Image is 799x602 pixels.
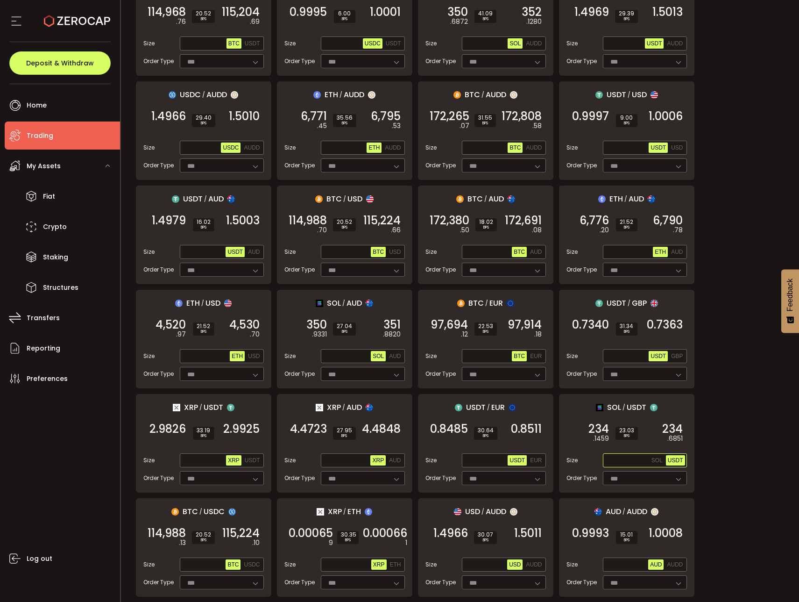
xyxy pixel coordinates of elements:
em: .45 [317,121,327,131]
em: .12 [461,330,468,339]
img: usdt_portfolio.svg [595,91,603,99]
span: 6.00 [338,11,352,16]
img: usdc_portfolio.svg [228,508,236,516]
span: BTC [468,297,484,309]
span: ETH [232,353,243,359]
button: USD [246,351,262,361]
span: Size [143,143,155,152]
span: 172,808 [502,112,542,121]
button: BTC [508,143,523,153]
em: .70 [250,330,260,339]
span: USDT [386,40,401,47]
button: AUDD [524,143,544,153]
button: AUDD [242,143,262,153]
img: eth_portfolio.svg [365,508,372,516]
span: AUDD [344,89,364,100]
i: BPS [619,16,634,22]
span: 27.04 [337,323,352,329]
em: .6872 [450,17,468,27]
span: USDT [509,457,525,464]
span: 29.40 [196,115,212,121]
span: AUDD [206,89,227,100]
em: .18 [534,330,542,339]
img: aud_portfolio.svg [648,195,655,203]
img: eth_portfolio.svg [313,91,321,99]
span: SOL [509,40,521,47]
span: USD [632,89,647,100]
i: BPS [338,16,352,22]
img: btc_portfolio.svg [457,300,465,307]
button: XRP [226,455,241,466]
span: Order Type [143,57,174,65]
img: usdc_portfolio.svg [169,91,176,99]
span: SOL [327,297,341,309]
span: AUD [346,297,362,309]
span: Order Type [284,57,315,65]
button: Feedback - Show survey [781,269,799,333]
span: ETH [390,561,401,568]
span: 1.5010 [229,112,260,121]
span: ETH [655,249,666,255]
em: .70 [317,225,327,235]
img: btc_portfolio.svg [171,508,179,516]
span: 172,265 [430,112,469,121]
img: aud_portfolio.svg [227,195,235,203]
img: usdt_portfolio.svg [650,404,658,411]
img: eur_portfolio.svg [509,404,516,411]
span: Size [284,39,296,48]
button: BTC [226,559,240,570]
img: usdt_portfolio.svg [172,195,179,203]
button: AUDD [665,38,685,49]
span: AUD [208,193,224,205]
span: 21.52 [620,219,634,225]
span: Size [566,39,578,48]
em: / [342,299,345,308]
button: USD [669,143,685,153]
button: AUD [648,559,664,570]
span: ETH [325,89,338,100]
em: / [485,299,488,308]
em: / [628,299,630,308]
span: USD [205,297,220,309]
img: btc_portfolio.svg [453,91,461,99]
button: ETH [230,351,245,361]
span: BTC [326,193,342,205]
span: 9.00 [620,115,634,121]
img: zuPXiwguUFiBOIQyqLOiXsnnNitlx7q4LCwEbLHADjIpTka+Lip0HH8D0VTrd02z+wEAAAAASUVORK5CYII= [510,91,517,99]
span: Order Type [284,370,315,378]
img: aud_portfolio.svg [366,404,373,411]
span: 97,914 [508,320,542,330]
span: 1.4969 [574,7,609,17]
span: Staking [43,251,68,264]
i: BPS [197,225,211,230]
span: Order Type [566,161,597,170]
em: / [624,195,627,203]
img: zuPXiwguUFiBOIQyqLOiXsnnNitlx7q4LCwEbLHADjIpTka+Lip0HH8D0VTrd02z+wEAAAAASUVORK5CYII= [368,91,375,99]
span: Order Type [425,161,456,170]
span: 16.02 [197,219,211,225]
em: .53 [392,121,401,131]
span: USDT [227,249,243,255]
span: USD [347,193,362,205]
button: XRP [370,455,386,466]
em: .76 [176,17,186,27]
span: Reporting [27,342,60,355]
button: BTC [512,351,527,361]
img: xrp_portfolio.png [317,508,324,516]
span: 22.53 [478,323,493,329]
span: 20.52 [337,219,352,225]
img: xrp_portfolio.png [316,404,323,411]
button: EUR [528,351,544,361]
em: .97 [176,330,186,339]
em: .69 [250,17,260,27]
button: USDT [666,455,685,466]
span: Crypto [43,220,67,234]
button: ETH [388,559,403,570]
span: USD [248,353,260,359]
span: AUD [671,249,683,255]
span: 4,520 [156,320,186,330]
span: 115,204 [222,7,260,17]
img: zuPXiwguUFiBOIQyqLOiXsnnNitlx7q4LCwEbLHADjIpTka+Lip0HH8D0VTrd02z+wEAAAAASUVORK5CYII= [231,91,238,99]
span: AUDD [667,40,683,47]
button: AUD [528,247,544,257]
